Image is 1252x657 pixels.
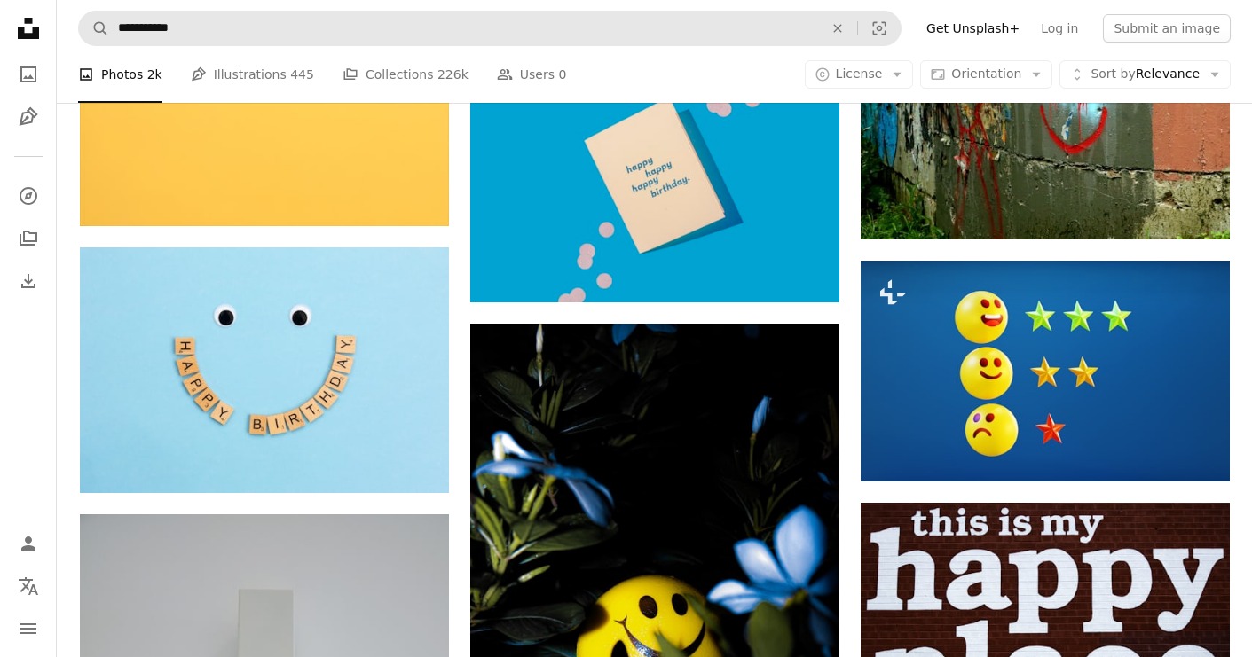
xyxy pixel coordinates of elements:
a: A group of stars and smiley faces with a blue background [861,363,1230,379]
a: this is my happy place sign painted on a brick wall [861,617,1230,633]
a: Download History [11,263,46,299]
button: Menu [11,611,46,646]
span: Relevance [1091,66,1200,83]
a: a yellow frog in a plant [470,591,839,607]
span: 0 [558,65,566,84]
a: Collections [11,221,46,256]
button: Submit an image [1103,14,1231,43]
a: Collections 226k [343,46,469,103]
button: Sort byRelevance [1059,60,1231,89]
span: License [836,66,883,81]
img: a smiley face made out of scrabbles with the words happy birthday spelled [80,247,449,493]
button: Orientation [920,60,1052,89]
a: a happy birthday card with confetti coming out of it [470,171,839,187]
span: Orientation [951,66,1021,81]
a: Log in [1030,14,1089,43]
img: a happy birthday card with confetti coming out of it [470,57,839,302]
button: Clear [818,12,857,45]
a: Get Unsplash+ [916,14,1030,43]
img: A group of stars and smiley faces with a blue background [861,261,1230,482]
a: Illustrations 445 [191,46,314,103]
a: Users 0 [497,46,567,103]
button: Search Unsplash [79,12,109,45]
span: Sort by [1091,66,1135,81]
form: Find visuals sitewide [78,11,902,46]
a: Photos [11,57,46,92]
button: Language [11,568,46,604]
span: 226k [437,65,469,84]
a: Explore [11,178,46,214]
a: Log in / Sign up [11,526,46,561]
a: Illustrations [11,99,46,135]
a: a smiley face made out of scrabbles with the words happy birthday spelled [80,362,449,378]
span: 445 [290,65,314,84]
button: License [805,60,914,89]
a: A wall with a smiley face painted on it [861,108,1230,124]
button: Visual search [858,12,901,45]
a: Home — Unsplash [11,11,46,50]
